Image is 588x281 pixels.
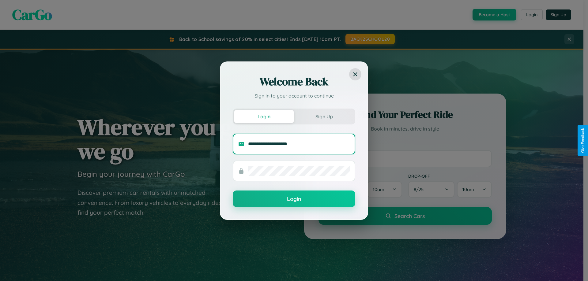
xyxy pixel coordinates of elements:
[233,190,355,207] button: Login
[233,92,355,99] p: Sign in to your account to continue
[234,110,294,123] button: Login
[581,128,585,153] div: Give Feedback
[233,74,355,89] h2: Welcome Back
[294,110,354,123] button: Sign Up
